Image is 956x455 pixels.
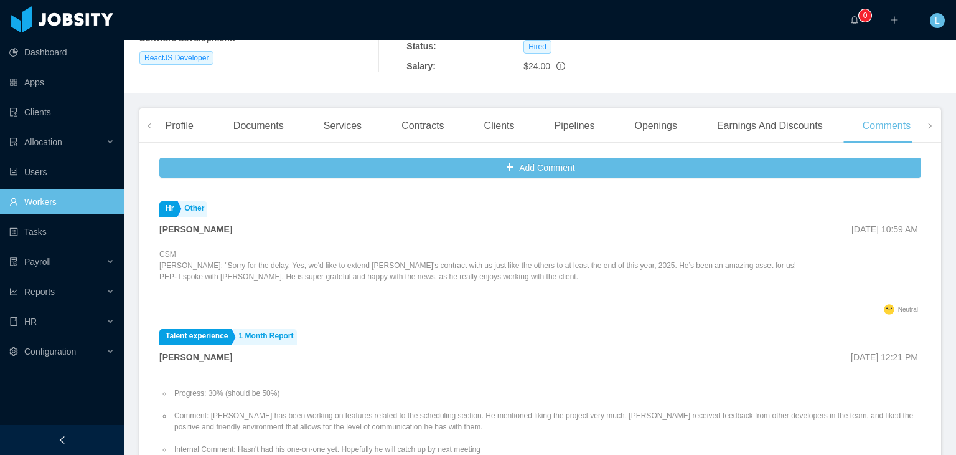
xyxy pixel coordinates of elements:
div: Pipelines [545,108,605,143]
a: icon: auditClients [9,100,115,125]
span: [DATE] 10:59 AM [851,224,918,234]
div: Contracts [391,108,454,143]
li: Progress: 30% (should be 50%) [172,388,921,399]
span: info-circle [556,62,565,70]
span: Configuration [24,347,76,357]
a: icon: robotUsers [9,160,115,184]
b: Software development : [139,33,235,43]
div: Services [314,108,372,143]
span: [DATE] 12:21 PM [851,352,918,362]
i: icon: right [927,123,933,129]
a: icon: profileTasks [9,219,115,244]
span: Reports [24,287,55,297]
span: ReactJS Developer [139,51,213,65]
div: Clients [474,108,525,143]
button: icon: plusAdd Comment [159,158,921,178]
a: Talent experience [159,329,232,345]
a: icon: userWorkers [9,189,115,214]
strong: [PERSON_NAME] [159,352,232,362]
li: Internal Comment: Hasn't had his one-on-one yet. Hopefully he will catch up by next meeting [172,444,921,455]
p: CSM [PERSON_NAME]: "Sorry for the delay. Yes, we'd like to extend [PERSON_NAME]’s contract with u... [159,249,796,282]
span: $24.00 [523,61,550,71]
i: icon: left [146,123,152,129]
a: icon: appstoreApps [9,70,115,95]
i: icon: line-chart [9,287,18,296]
span: Payroll [24,257,51,267]
span: HR [24,317,37,327]
span: Allocation [24,137,62,147]
i: icon: solution [9,138,18,146]
div: Comments [853,108,921,143]
strong: [PERSON_NAME] [159,224,232,234]
span: Hired [523,40,551,54]
a: 1 Month Report [233,329,297,345]
a: Other [178,201,207,217]
div: Profile [155,108,203,143]
a: Hr [159,201,177,217]
li: Comment: [PERSON_NAME] has been working on features related to the scheduling section. He mention... [172,410,921,433]
i: icon: bell [850,16,859,24]
sup: 0 [859,9,871,22]
b: Status: [406,41,436,51]
i: icon: book [9,317,18,326]
div: Openings [624,108,687,143]
i: icon: setting [9,347,18,356]
div: Earnings And Discounts [707,108,833,143]
i: icon: file-protect [9,257,18,266]
a: icon: pie-chartDashboard [9,40,115,65]
span: L [935,13,940,28]
b: Salary: [406,61,436,71]
i: icon: plus [890,16,899,24]
div: Documents [223,108,294,143]
span: Neutral [898,306,918,313]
